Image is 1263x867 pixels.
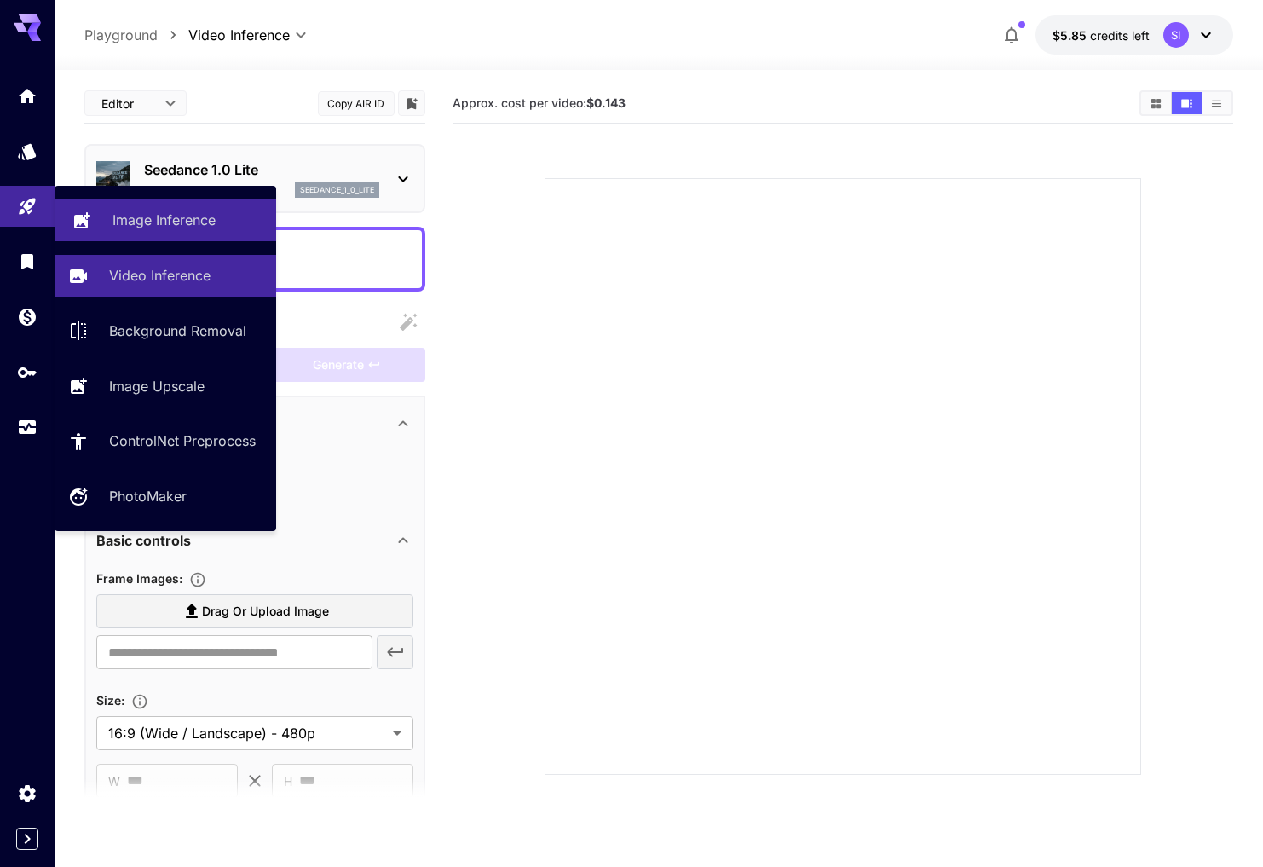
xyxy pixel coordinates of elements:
[202,601,329,622] span: Drag or upload image
[96,530,191,551] p: Basic controls
[1202,92,1231,114] button: Show videos in list view
[17,783,37,804] div: Settings
[1090,28,1150,43] span: credits left
[101,95,154,113] span: Editor
[108,772,120,791] span: W
[17,251,37,272] div: Library
[1052,26,1150,44] div: $5.84688
[112,210,216,230] p: Image Inference
[55,476,276,517] a: PhotoMaker
[109,431,256,451] p: ControlNet Preprocess
[188,25,290,45] span: Video Inference
[17,417,37,438] div: Usage
[124,693,155,710] button: Adjust the dimensions of the generated image by specifying its width and height in pixels, or sel...
[1139,90,1233,116] div: Show videos in grid viewShow videos in video viewShow videos in list view
[109,321,246,341] p: Background Removal
[300,184,374,196] p: seedance_1_0_lite
[109,265,210,286] p: Video Inference
[108,723,386,743] span: 16:9 (Wide / Landscape) - 480p
[96,693,124,708] span: Size :
[84,25,158,45] p: Playground
[16,828,38,850] button: Expand sidebar
[17,306,37,327] div: Wallet
[17,361,37,383] div: API Keys
[453,95,626,110] span: Approx. cost per video:
[318,91,395,116] button: Copy AIR ID
[84,25,188,45] nav: breadcrumb
[1141,92,1171,114] button: Show videos in grid view
[1172,92,1202,114] button: Show videos in video view
[55,420,276,462] a: ControlNet Preprocess
[182,571,213,588] button: Upload frame images.
[109,486,187,506] p: PhotoMaker
[55,199,276,241] a: Image Inference
[17,196,37,217] div: Playground
[96,571,182,586] span: Frame Images :
[55,255,276,297] a: Video Inference
[1035,15,1233,55] button: $5.84688
[17,141,37,162] div: Models
[404,93,419,113] button: Add to library
[1163,22,1189,48] div: SI
[55,365,276,407] a: Image Upscale
[284,772,292,791] span: H
[586,95,626,110] b: $0.143
[1052,28,1090,43] span: $5.85
[109,376,205,396] p: Image Upscale
[144,159,379,180] p: Seedance 1.0 Lite
[55,310,276,352] a: Background Removal
[17,85,37,107] div: Home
